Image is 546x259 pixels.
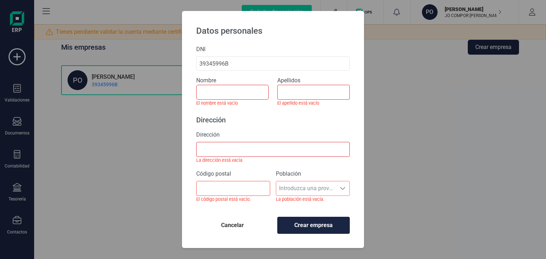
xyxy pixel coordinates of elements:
p: Datos personales [191,20,355,39]
small: El nombre está vacío [196,100,269,106]
label: Población [276,170,350,178]
span: Nombre [196,76,269,85]
small: El código postal está vacío. [196,196,270,203]
small: El apellido está vacío [277,100,350,106]
label: Código postal [196,170,270,178]
span: Apellidos [277,76,350,85]
span: Cancelar [202,221,263,230]
button: Crear empresa [277,217,350,234]
span: Crear empresa [283,221,344,230]
button: Cancelar [196,217,269,234]
small: La población está vacía. [276,196,350,203]
small: La dirección está vacía [196,157,350,164]
p: Dirección [196,115,350,125]
label: DNI [196,45,350,54]
label: Dirección [196,131,350,139]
